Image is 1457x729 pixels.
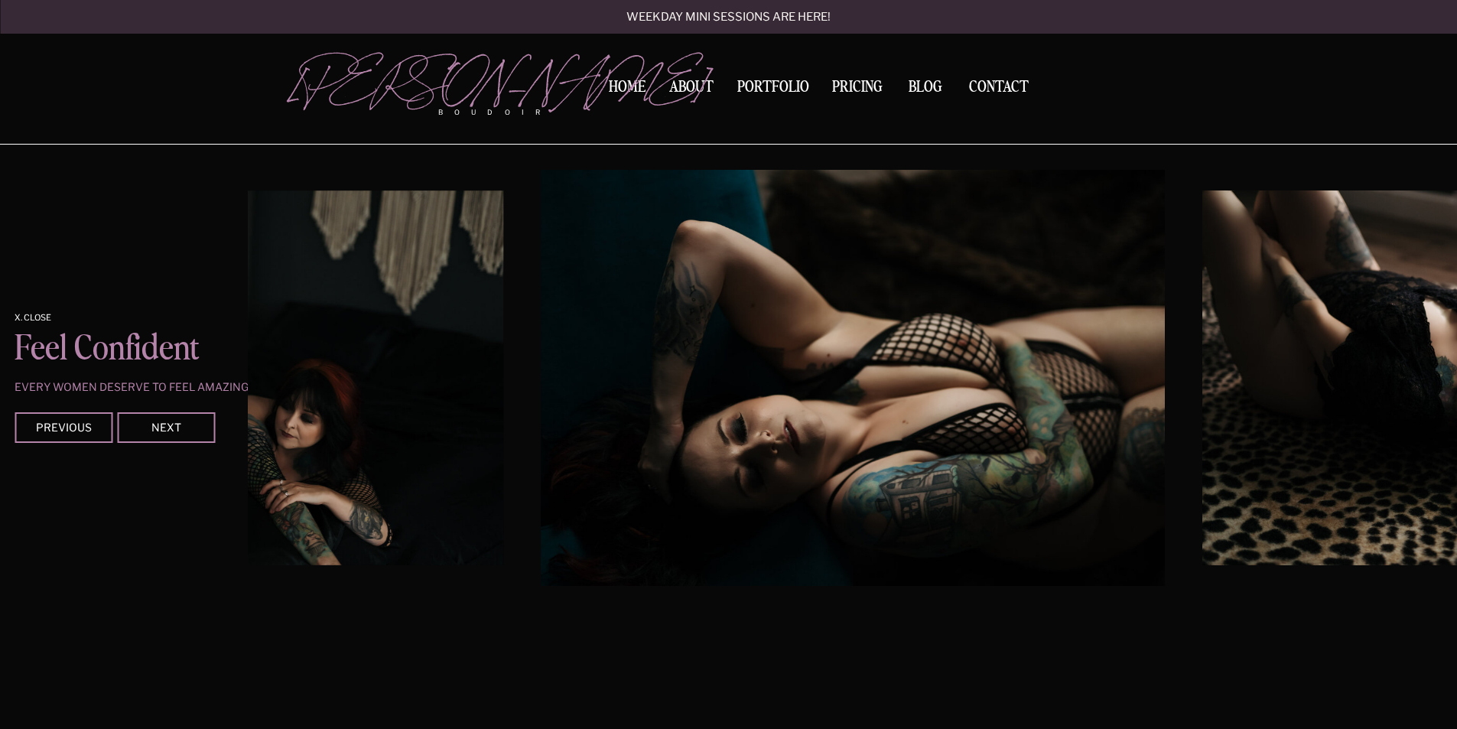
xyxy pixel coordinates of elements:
[828,80,887,100] a: Pricing
[963,80,1035,96] a: Contact
[18,422,109,431] div: Previous
[120,422,212,431] div: Next
[902,80,949,93] a: BLOG
[732,80,815,100] a: Portfolio
[291,54,565,100] a: [PERSON_NAME]
[541,170,1165,586] img: A woman in mesh lingerie lays back on a bed with a hand running through her hair
[586,11,872,24] a: Weekday mini sessions are here!
[15,382,259,392] p: Every women deserve to feel amazing
[438,107,565,118] p: boudoir
[15,314,85,323] a: x. Close
[15,332,241,369] p: Feel confident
